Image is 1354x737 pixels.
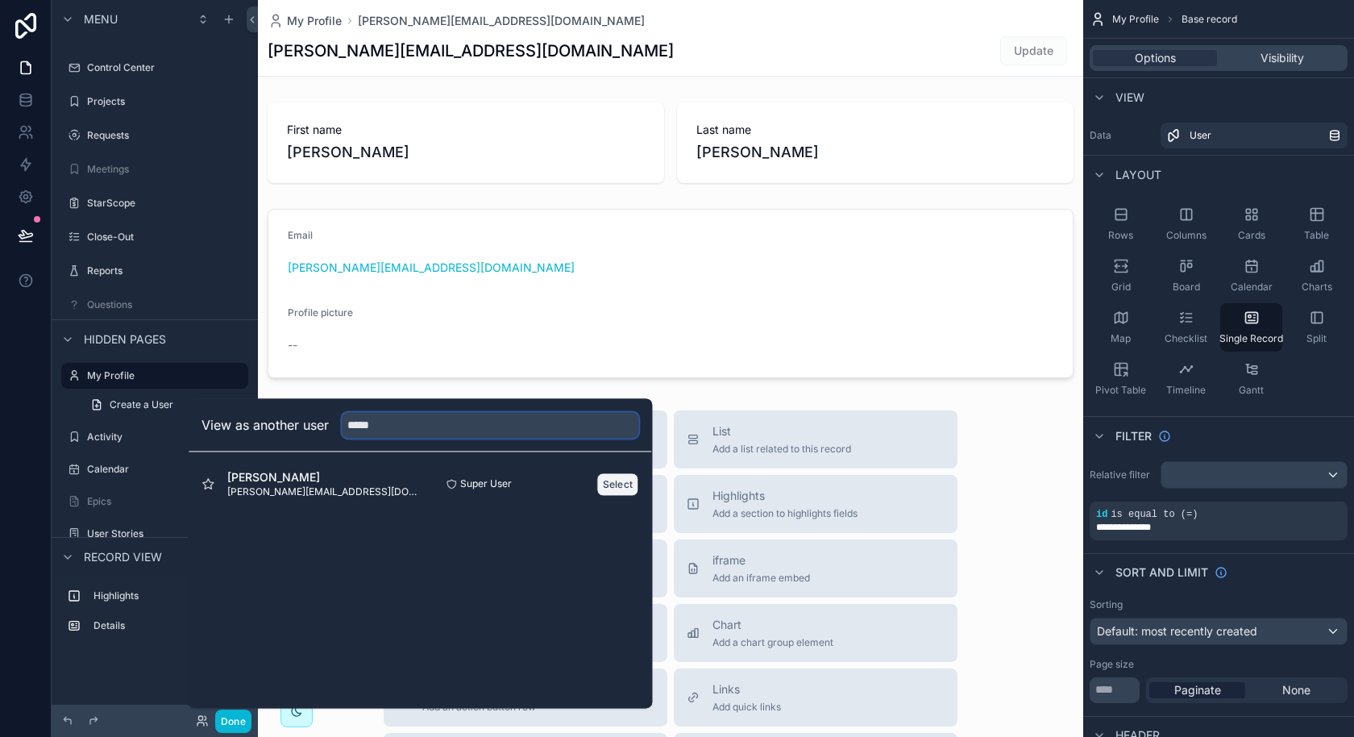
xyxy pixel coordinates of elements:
span: Grid [1111,281,1131,294]
span: My Profile [1112,13,1159,26]
a: Questions [61,292,248,318]
button: Timeline [1155,355,1217,403]
button: Checklist [1155,303,1217,352]
label: StarScope [87,197,245,210]
span: Hidden pages [84,331,166,348]
button: Table [1285,200,1348,248]
button: Rows [1090,200,1152,248]
label: Activity [87,431,245,443]
a: Calendar [61,456,248,482]
span: Pivot Table [1095,384,1146,397]
button: Cards [1220,200,1282,248]
a: Control Center [61,55,248,81]
label: Relative filter [1090,468,1154,481]
label: Sorting [1090,598,1123,611]
a: StarScope [61,190,248,216]
span: View [1115,90,1144,106]
span: Split [1306,332,1327,345]
h1: [PERSON_NAME][EMAIL_ADDRESS][DOMAIN_NAME] [268,40,674,62]
a: [PERSON_NAME][EMAIL_ADDRESS][DOMAIN_NAME] [358,13,645,29]
button: Board [1155,252,1217,300]
label: Reports [87,264,245,277]
span: Sort And Limit [1115,564,1208,581]
a: My Profile [61,363,248,389]
a: Epics [61,489,248,514]
span: Create a User [110,398,173,411]
span: Paginate [1174,682,1221,698]
button: Split [1285,303,1348,352]
span: Cards [1238,229,1265,242]
label: Close-Out [87,231,245,244]
label: Page size [1090,658,1134,671]
button: Select [597,473,639,496]
span: Record view [84,549,162,565]
a: Create a User [81,392,248,418]
span: Options [1135,50,1176,66]
button: Columns [1155,200,1217,248]
button: Done [215,710,251,733]
span: [PERSON_NAME][EMAIL_ADDRESS][DOMAIN_NAME] [227,485,420,498]
span: Gantt [1239,384,1264,397]
span: Calendar [1231,281,1273,294]
label: My Profile [87,369,239,382]
button: Grid [1090,252,1152,300]
span: Board [1173,281,1200,294]
label: Highlights [93,589,242,602]
label: Requests [87,129,245,142]
a: User Stories [61,521,248,547]
span: User [1190,129,1211,142]
label: User Stories [87,527,245,540]
button: Calendar [1220,252,1282,300]
span: Columns [1166,229,1207,242]
label: Meetings [87,163,245,176]
button: Gantt [1220,355,1282,403]
button: Default: most recently created [1090,618,1348,645]
h2: View as another user [201,415,329,435]
span: My Profile [287,13,342,29]
span: None [1282,682,1310,698]
label: Epics [87,495,245,508]
a: Projects [61,89,248,115]
div: scrollable content [52,576,258,655]
button: Map [1090,303,1152,352]
span: Single Record [1219,332,1283,345]
span: Checklist [1165,332,1207,345]
span: Rows [1108,229,1133,242]
a: Reports [61,258,248,284]
span: Visibility [1261,50,1304,66]
a: My Profile [268,13,342,29]
label: Calendar [87,463,245,476]
span: Default: most recently created [1097,624,1257,638]
button: Charts [1285,252,1348,300]
button: Single Record [1220,303,1282,352]
span: Map [1111,332,1131,345]
span: Base record [1182,13,1237,26]
span: is equal to (=) [1111,509,1198,520]
span: Table [1304,229,1329,242]
label: Details [93,619,242,632]
label: Control Center [87,61,245,74]
span: Timeline [1166,384,1206,397]
span: [PERSON_NAME] [227,469,420,485]
label: Projects [87,95,245,108]
span: id [1096,509,1107,520]
a: Close-Out [61,224,248,250]
a: Activity [61,424,248,450]
a: User [1161,123,1348,148]
a: Requests [61,123,248,148]
a: Meetings [61,156,248,182]
label: Data [1090,129,1154,142]
span: Filter [1115,428,1152,444]
span: Layout [1115,167,1161,183]
span: Super User [460,477,512,490]
span: Charts [1302,281,1332,294]
label: Questions [87,298,245,311]
button: Pivot Table [1090,355,1152,403]
span: Menu [84,11,118,27]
